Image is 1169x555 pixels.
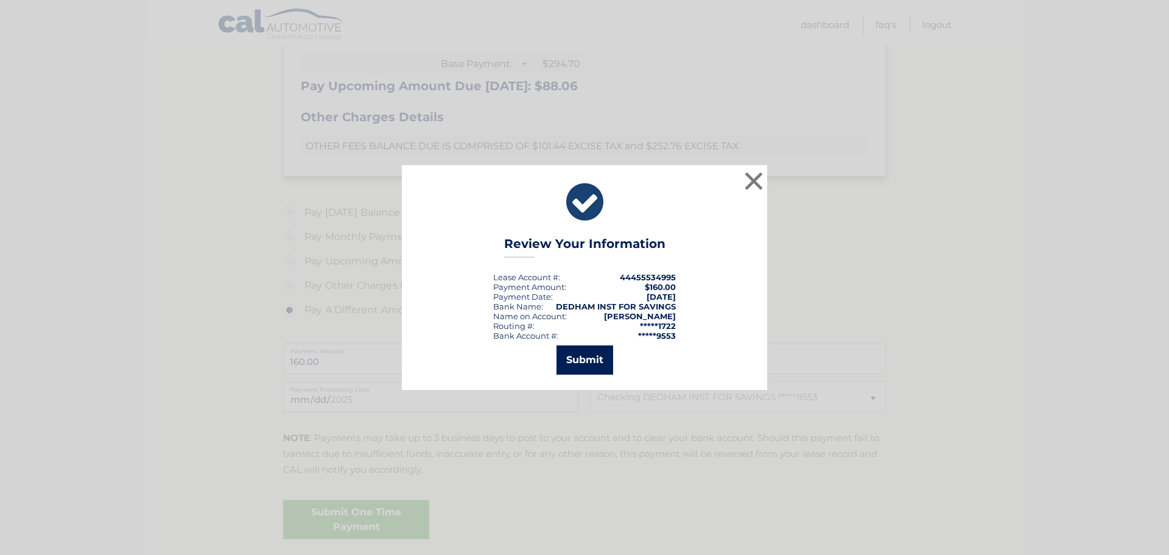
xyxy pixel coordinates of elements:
button: Submit [556,345,613,375]
span: [DATE] [647,292,676,302]
strong: [PERSON_NAME] [604,311,676,321]
div: Name on Account: [493,311,567,321]
span: $160.00 [645,282,676,292]
button: × [742,169,766,193]
strong: 44455534995 [620,272,676,282]
div: Bank Account #: [493,331,558,341]
h3: Review Your Information [504,236,665,258]
div: : [493,292,553,302]
strong: DEDHAM INST FOR SAVINGS [556,302,676,311]
div: Bank Name: [493,302,543,311]
div: Routing #: [493,321,535,331]
span: Payment Date [493,292,551,302]
div: Payment Amount: [493,282,566,292]
div: Lease Account #: [493,272,560,282]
